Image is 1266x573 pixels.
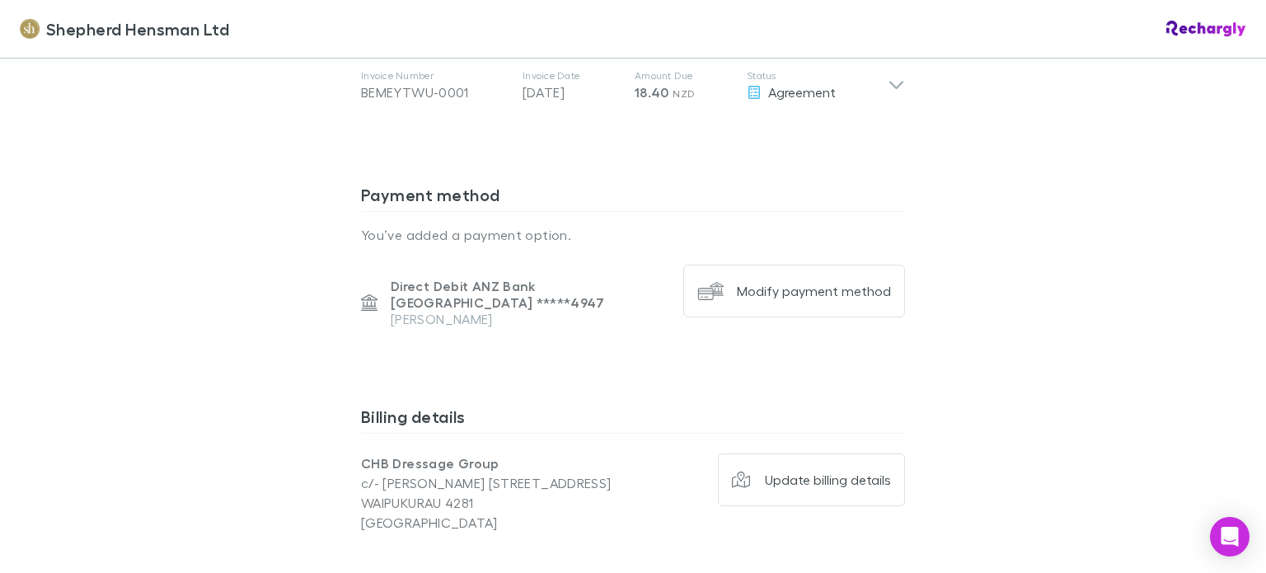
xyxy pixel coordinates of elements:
[20,19,40,39] img: Shepherd Hensman Ltd's Logo
[765,472,891,488] div: Update billing details
[46,16,229,41] span: Shepherd Hensman Ltd
[361,225,905,245] p: You’ve added a payment option.
[361,493,633,513] p: WAIPUKURAU 4281
[361,453,633,473] p: CHB Dressage Group
[768,84,836,100] span: Agreement
[697,278,724,304] img: Modify payment method's Logo
[361,69,509,82] p: Invoice Number
[348,53,918,119] div: Invoice NumberBEMEYTWU-0001Invoice Date[DATE]Amount Due18.40 NZDStatusAgreement
[361,82,509,102] div: BEMEYTWU-0001
[683,265,905,317] button: Modify payment method
[523,82,621,102] p: [DATE]
[361,473,633,493] p: c/- [PERSON_NAME] [STREET_ADDRESS]
[1210,517,1250,557] div: Open Intercom Messenger
[391,311,670,327] p: [PERSON_NAME]
[1166,21,1246,37] img: Rechargly Logo
[635,69,734,82] p: Amount Due
[635,84,669,101] span: 18.40
[391,278,670,311] p: Direct Debit ANZ Bank [GEOGRAPHIC_DATA] ***** 4947
[523,69,621,82] p: Invoice Date
[361,406,905,433] h3: Billing details
[673,87,695,100] span: NZD
[737,283,891,299] div: Modify payment method
[747,69,888,82] p: Status
[361,513,633,533] p: [GEOGRAPHIC_DATA]
[718,453,906,506] button: Update billing details
[361,185,905,211] h3: Payment method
